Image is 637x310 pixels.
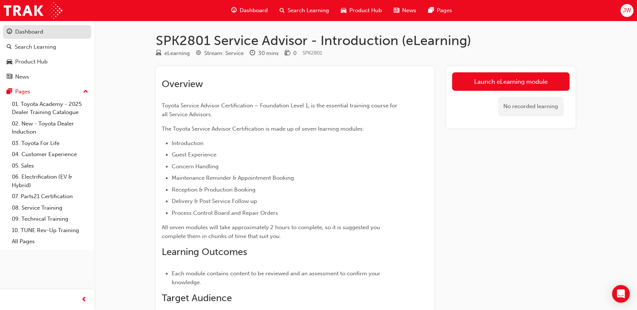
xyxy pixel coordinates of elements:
button: JW [620,4,633,17]
span: money-icon [285,50,290,57]
span: car-icon [341,6,346,15]
span: Target Audience [162,292,232,304]
a: Product Hub [3,55,91,69]
a: 02. New - Toyota Dealer Induction [9,118,91,138]
a: All Pages [9,236,91,247]
span: guage-icon [7,29,12,35]
span: Learning Outcomes [162,246,247,258]
span: up-icon [83,87,88,97]
a: 06. Electrification (EV & Hybrid) [9,171,91,191]
span: learningResourceType_ELEARNING-icon [156,50,161,57]
div: Open Intercom Messenger [612,285,630,303]
div: News [15,73,29,81]
div: Product Hub [15,58,48,66]
span: target-icon [196,50,201,57]
span: pages-icon [7,89,12,95]
a: news-iconNews [388,3,422,18]
img: Trak [4,2,62,19]
span: news-icon [394,6,399,15]
a: car-iconProduct Hub [335,3,388,18]
div: Duration [250,49,279,58]
button: Pages [3,85,91,99]
span: Concern Handling [172,163,219,170]
span: All seven modules will take approximately 2 hours to complete, so it is suggested you complete th... [162,224,381,240]
div: Dashboard [15,28,43,36]
div: Stream [196,49,244,58]
a: News [3,70,91,84]
span: JW [623,6,631,15]
span: Dashboard [240,6,268,15]
span: clock-icon [250,50,255,57]
a: Search Learning [3,40,91,54]
span: The Toyota Service Advisor Certification is made up of seven learning modules: [162,125,364,132]
a: 09. Technical Training [9,213,91,225]
span: search-icon [7,44,12,51]
a: Dashboard [3,25,91,39]
span: Search Learning [288,6,329,15]
span: Pages [436,6,452,15]
a: 05. Sales [9,160,91,172]
a: guage-iconDashboard [225,3,274,18]
div: Price [285,49,297,58]
span: Reception & Production Booking [172,186,256,193]
a: search-iconSearch Learning [274,3,335,18]
a: Launch eLearning module [452,72,569,91]
a: 04. Customer Experience [9,149,91,160]
div: No recorded learning [498,97,564,116]
h1: SPK2801 Service Advisor - Introduction (eLearning) [156,32,575,49]
span: guage-icon [231,6,237,15]
span: Process Control Board and Repair Orders [172,210,278,216]
span: prev-icon [81,295,87,304]
span: Guest Experience [172,151,216,158]
span: news-icon [7,74,12,80]
span: News [402,6,416,15]
a: 03. Toyota For Life [9,138,91,149]
a: 01. Toyota Academy - 2025 Dealer Training Catalogue [9,99,91,118]
span: Introduction [172,140,203,147]
div: 0 [293,49,297,58]
span: Toyota Service Advisor Certification – Foundation Level 1, is the essential training course for a... [162,102,399,118]
div: Pages [15,87,30,96]
span: Each module contains content to be reviewed and an assessment to confirm your knowledge. [172,270,382,286]
a: 10. TUNE Rev-Up Training [9,225,91,236]
div: 30 mins [258,49,279,58]
span: Overview [162,78,203,90]
span: Learning resource code [302,50,322,56]
button: DashboardSearch LearningProduct HubNews [3,24,91,85]
span: Product Hub [349,6,382,15]
a: 08. Service Training [9,202,91,214]
span: pages-icon [428,6,434,15]
div: Stream: Service [204,49,244,58]
a: 07. Parts21 Certification [9,191,91,202]
span: search-icon [280,6,285,15]
span: Delivery & Post Service Follow up [172,198,257,204]
span: car-icon [7,59,12,65]
div: eLearning [164,49,190,58]
div: Search Learning [15,43,56,51]
div: Type [156,49,190,58]
span: Maintenance Reminder & Appointment Booking [172,175,294,181]
a: pages-iconPages [422,3,458,18]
